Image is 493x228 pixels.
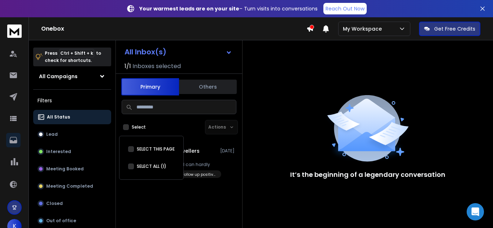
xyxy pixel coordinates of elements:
[46,218,76,224] p: Out of office
[179,79,237,95] button: Others
[33,69,111,84] button: All Campaigns
[434,25,475,32] p: Get Free Credits
[220,148,236,154] p: [DATE]
[46,183,93,189] p: Meeting Completed
[45,50,101,64] p: Press to check for shortcuts.
[290,170,445,180] p: It’s the beginning of a legendary conversation
[33,95,111,106] h3: Filters
[132,62,181,71] h3: Inboxes selected
[46,166,84,172] p: Meeting Booked
[125,62,131,71] span: 1 / 1
[467,203,484,220] div: Open Intercom Messenger
[119,45,238,59] button: All Inbox(s)
[33,196,111,211] button: Closed
[137,164,166,169] label: SELECT ALL (1)
[33,144,111,159] button: Interested
[323,3,367,14] a: Reach Out Now
[33,179,111,193] button: Meeting Completed
[125,48,166,55] h1: All Inbox(s)
[33,214,111,228] button: Out of office
[139,5,239,12] strong: Your warmest leads are on your site
[47,114,70,120] p: All Status
[343,25,385,32] p: My Workspace
[46,201,63,206] p: Closed
[33,127,111,142] button: Lead
[39,73,78,80] h1: All Campaigns
[182,172,217,177] p: Follow up positive leads GHL
[132,124,146,130] label: Select
[137,146,175,152] label: SELECT THIS PAGE
[121,78,179,95] button: Primary
[7,24,22,38] img: logo
[59,49,94,57] span: Ctrl + Shift + k
[46,131,58,137] p: Lead
[41,24,306,33] h1: Onebox
[326,5,365,12] p: Reach Out Now
[46,149,71,155] p: Interested
[139,5,318,12] p: – Turn visits into conversations
[33,162,111,176] button: Meeting Booked
[33,110,111,124] button: All Status
[419,22,480,36] button: Get Free Credits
